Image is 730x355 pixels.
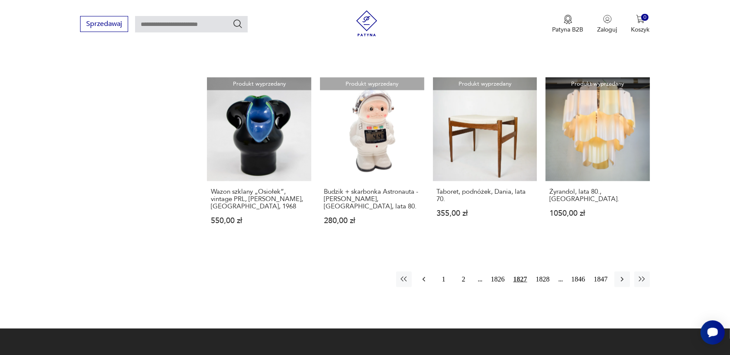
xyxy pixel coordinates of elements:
p: Koszyk [631,26,650,34]
button: Patyna B2B [552,15,584,34]
button: 1827 [511,272,530,287]
p: 550,00 zł [211,217,307,224]
h3: Budzik + skarbonka Astronauta - [PERSON_NAME], [GEOGRAPHIC_DATA], lata 80. [324,188,420,210]
img: Patyna - sklep z meblami i dekoracjami vintage [354,10,380,36]
p: 1050,00 zł [549,210,646,217]
button: 1826 [489,272,507,287]
button: 1846 [569,272,588,287]
button: 0Koszyk [631,15,650,34]
h3: Wazon szklany „Osiołek”, vintage PRL, [PERSON_NAME], [GEOGRAPHIC_DATA], 1968 [211,188,307,210]
button: 1 [436,272,452,287]
button: 1847 [592,272,610,287]
p: 280,00 zł [324,217,420,224]
button: 2 [456,272,472,287]
button: Zaloguj [598,15,617,34]
h3: Taboret, podnóżek, Dania, lata 70. [437,188,533,203]
p: Zaloguj [598,26,617,34]
button: 1828 [534,272,552,287]
img: Ikona koszyka [636,15,645,23]
p: Patyna B2B [552,26,584,34]
a: Sprzedawaj [80,22,128,28]
a: Produkt wyprzedanyTaboret, podnóżek, Dania, lata 70.Taboret, podnóżek, Dania, lata 70.355,00 zł [433,77,537,242]
a: Produkt wyprzedanyBudzik + skarbonka Astronauta - Sigmund Jähn, USA, lata 80.Budzik + skarbonka A... [320,77,424,242]
button: Sprzedawaj [80,16,128,32]
a: Ikona medaluPatyna B2B [552,15,584,34]
a: Produkt wyprzedanyŻyrandol, lata 80., Włochy.Żyrandol, lata 80., [GEOGRAPHIC_DATA].1050,00 zł [546,77,650,242]
img: Ikonka użytkownika [603,15,612,23]
h3: Żyrandol, lata 80., [GEOGRAPHIC_DATA]. [549,188,646,203]
button: Szukaj [233,19,243,29]
a: Produkt wyprzedanyWazon szklany „Osiołek”, vintage PRL, Czesław Zuber, Polanica-Zdrój, 1968Wazon ... [207,77,311,242]
p: 355,00 zł [437,210,533,217]
div: 0 [641,14,649,21]
iframe: Smartsupp widget button [701,320,725,345]
img: Ikona medalu [564,15,572,24]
